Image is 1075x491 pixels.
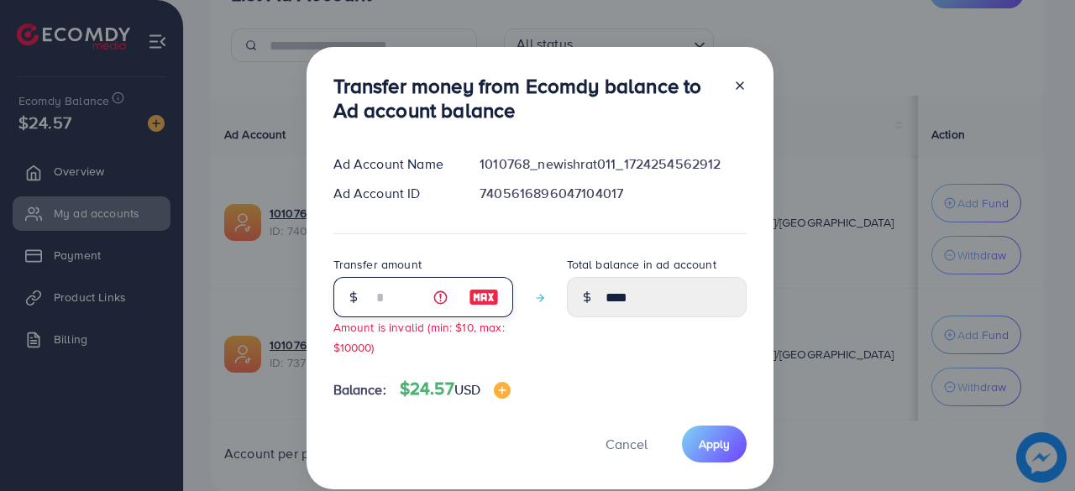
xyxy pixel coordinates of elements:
[466,154,759,174] div: 1010768_newishrat011_1724254562912
[333,74,720,123] h3: Transfer money from Ecomdy balance to Ad account balance
[699,436,730,452] span: Apply
[585,426,669,462] button: Cancel
[606,435,648,453] span: Cancel
[682,426,747,462] button: Apply
[333,319,505,354] small: Amount is invalid (min: $10, max: $10000)
[333,380,386,400] span: Balance:
[466,184,759,203] div: 7405616896047104017
[567,256,716,273] label: Total balance in ad account
[494,382,511,399] img: image
[454,380,480,399] span: USD
[333,256,422,273] label: Transfer amount
[400,379,511,400] h4: $24.57
[469,287,499,307] img: image
[320,184,467,203] div: Ad Account ID
[320,154,467,174] div: Ad Account Name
